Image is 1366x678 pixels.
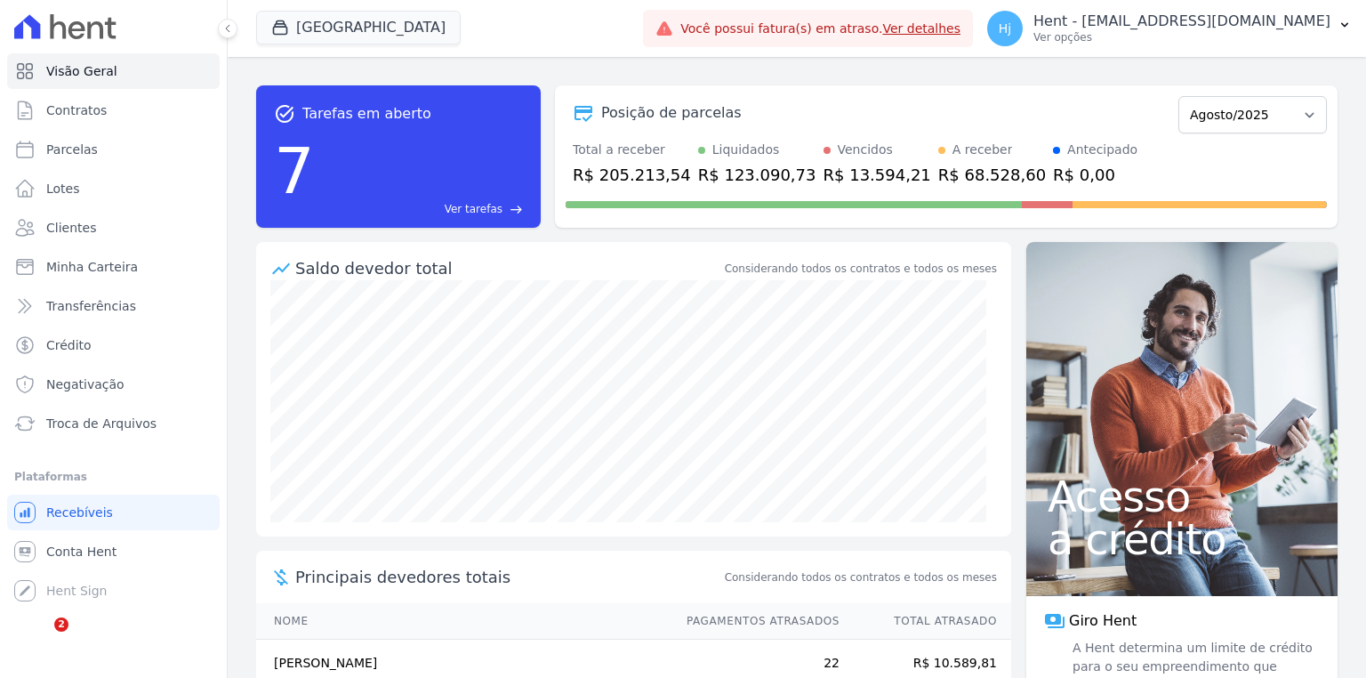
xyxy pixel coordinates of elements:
[46,504,113,521] span: Recebíveis
[256,603,670,640] th: Nome
[882,21,960,36] a: Ver detalhes
[712,141,780,159] div: Liquidados
[601,102,742,124] div: Posição de parcelas
[999,22,1011,35] span: Hj
[256,11,461,44] button: [GEOGRAPHIC_DATA]
[295,256,721,280] div: Saldo devedor total
[680,20,960,38] span: Você possui fatura(s) em atraso.
[1048,518,1316,561] span: a crédito
[46,375,125,393] span: Negativação
[7,132,220,167] a: Parcelas
[7,210,220,246] a: Clientes
[46,415,157,432] span: Troca de Arquivos
[7,93,220,128] a: Contratos
[7,406,220,441] a: Troca de Arquivos
[7,367,220,402] a: Negativação
[824,163,931,187] div: R$ 13.594,21
[445,201,502,217] span: Ver tarefas
[18,617,60,660] iframe: Intercom live chat
[838,141,893,159] div: Vencidos
[573,163,691,187] div: R$ 205.213,54
[322,201,523,217] a: Ver tarefas east
[938,163,1046,187] div: R$ 68.528,60
[46,101,107,119] span: Contratos
[973,4,1366,53] button: Hj Hent - [EMAIL_ADDRESS][DOMAIN_NAME] Ver opções
[725,261,997,277] div: Considerando todos os contratos e todos os meses
[46,219,96,237] span: Clientes
[7,495,220,530] a: Recebíveis
[46,180,80,198] span: Lotes
[952,141,1013,159] div: A receber
[46,258,138,276] span: Minha Carteira
[670,603,840,640] th: Pagamentos Atrasados
[698,163,816,187] div: R$ 123.090,73
[46,62,117,80] span: Visão Geral
[46,543,117,561] span: Conta Hent
[302,103,431,125] span: Tarefas em aberto
[1053,163,1137,187] div: R$ 0,00
[573,141,691,159] div: Total a receber
[54,617,68,632] span: 2
[274,125,315,217] div: 7
[7,171,220,206] a: Lotes
[510,203,523,216] span: east
[14,466,213,488] div: Plataformas
[1033,30,1330,44] p: Ver opções
[1067,141,1137,159] div: Antecipado
[46,297,136,315] span: Transferências
[295,565,721,589] span: Principais devedores totais
[46,141,98,158] span: Parcelas
[1048,475,1316,518] span: Acesso
[1069,610,1137,632] span: Giro Hent
[7,53,220,89] a: Visão Geral
[7,249,220,285] a: Minha Carteira
[1033,12,1330,30] p: Hent - [EMAIL_ADDRESS][DOMAIN_NAME]
[7,534,220,569] a: Conta Hent
[7,288,220,324] a: Transferências
[274,103,295,125] span: task_alt
[725,569,997,585] span: Considerando todos os contratos e todos os meses
[7,327,220,363] a: Crédito
[46,336,92,354] span: Crédito
[840,603,1011,640] th: Total Atrasado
